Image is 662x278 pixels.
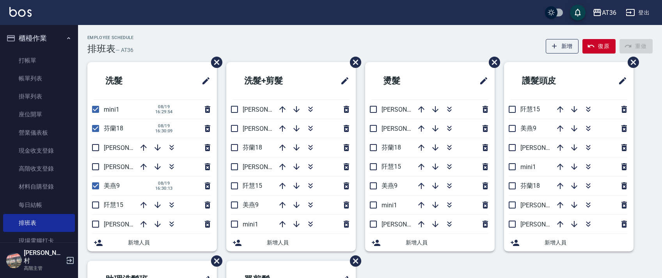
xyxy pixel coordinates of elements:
[87,234,217,251] div: 新增人員
[382,221,432,228] span: [PERSON_NAME]6
[623,5,653,20] button: 登出
[520,163,536,171] span: mini1
[406,239,488,247] span: 新增人員
[232,67,315,95] h2: 洗髮+剪髮
[243,144,262,151] span: 芬蘭18
[3,87,75,105] a: 掛單列表
[226,234,356,251] div: 新增人員
[3,232,75,250] a: 現場電腦打卡
[382,125,435,132] span: [PERSON_NAME]11
[243,221,258,228] span: mini1
[243,201,259,208] span: 美燕9
[520,105,540,113] span: 阡慧15
[382,144,401,151] span: 芬蘭18
[520,201,574,209] span: [PERSON_NAME]11
[504,234,634,251] div: 新增人員
[243,182,262,189] span: 阡慧15
[3,69,75,87] a: 帳單列表
[6,253,22,268] img: Person
[382,182,398,189] span: 美燕9
[382,163,401,170] span: 阡慧15
[3,28,75,48] button: 櫃檯作業
[24,265,64,272] p: 高階主管
[104,221,158,228] span: [PERSON_NAME]16
[510,67,591,95] h2: 護髮頭皮
[382,106,435,113] span: [PERSON_NAME]16
[197,71,211,90] span: 修改班表的標題
[570,5,586,20] button: save
[205,51,224,74] span: 刪除班表
[3,178,75,196] a: 材料自購登錄
[589,5,619,21] button: AT36
[155,109,173,114] span: 16:29:54
[3,196,75,214] a: 每日結帳
[243,163,296,171] span: [PERSON_NAME]16
[335,71,350,90] span: 修改班表的標題
[243,125,293,132] span: [PERSON_NAME]6
[267,239,350,247] span: 新增人員
[520,144,571,151] span: [PERSON_NAME]6
[155,181,173,186] span: 08/19
[602,8,616,18] div: AT36
[483,51,501,74] span: 刪除班表
[155,123,173,128] span: 08/19
[155,186,173,191] span: 16:30:13
[520,125,536,132] span: 美燕9
[24,249,64,265] h5: [PERSON_NAME]村
[87,43,115,54] h3: 排班表
[205,249,224,273] span: 刪除班表
[622,51,640,74] span: 刪除班表
[474,71,488,90] span: 修改班表的標題
[3,160,75,178] a: 高階收支登錄
[344,51,362,74] span: 刪除班表
[3,124,75,142] a: 營業儀表板
[520,221,574,228] span: [PERSON_NAME]16
[546,39,579,53] button: 新增
[613,71,627,90] span: 修改班表的標題
[87,35,134,40] h2: Employee Schedule
[3,52,75,69] a: 打帳單
[520,182,540,189] span: 芬蘭18
[371,67,443,95] h2: 燙髮
[104,201,123,208] span: 阡慧15
[128,239,211,247] span: 新增人員
[155,104,173,109] span: 08/19
[545,239,627,247] span: 新增人員
[344,249,362,273] span: 刪除班表
[3,142,75,160] a: 現金收支登錄
[115,46,133,54] h6: — AT36
[104,125,123,132] span: 芬蘭18
[3,214,75,232] a: 排班表
[365,234,495,251] div: 新增人員
[3,105,75,123] a: 座位開單
[243,106,296,113] span: [PERSON_NAME]11
[104,182,120,189] span: 美燕9
[9,7,32,17] img: Logo
[382,201,397,209] span: mini1
[155,128,173,134] span: 16:30:09
[582,39,616,53] button: 復原
[94,67,165,95] h2: 洗髮
[104,163,154,171] span: [PERSON_NAME]6
[104,106,119,113] span: mini1
[104,144,158,151] span: [PERSON_NAME]11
